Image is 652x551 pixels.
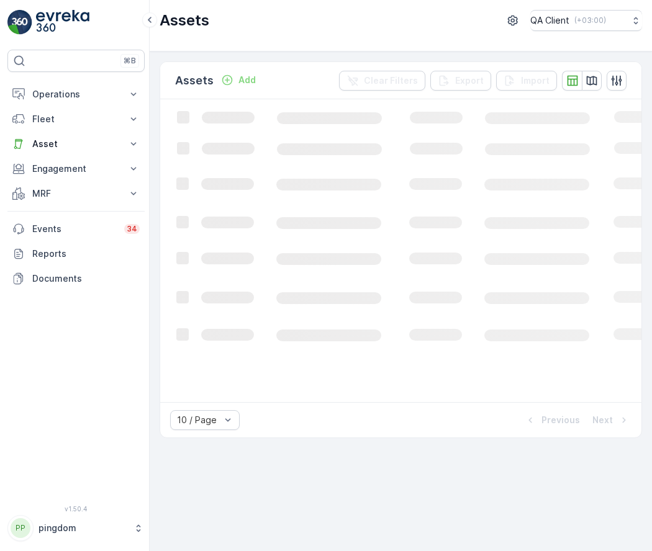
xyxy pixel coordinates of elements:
[32,272,140,285] p: Documents
[7,241,145,266] a: Reports
[7,181,145,206] button: MRF
[7,156,145,181] button: Engagement
[32,223,117,235] p: Events
[7,505,145,513] span: v 1.50.4
[591,413,632,428] button: Next
[32,138,120,150] p: Asset
[32,88,120,101] p: Operations
[430,71,491,91] button: Export
[364,74,418,87] p: Clear Filters
[32,187,120,200] p: MRF
[175,72,214,89] p: Assets
[124,56,136,66] p: ⌘B
[530,10,642,31] button: QA Client(+03:00)
[7,217,145,241] a: Events34
[160,11,209,30] p: Assets
[11,518,30,538] div: PP
[7,107,145,132] button: Fleet
[496,71,557,91] button: Import
[7,515,145,541] button: PPpingdom
[127,224,137,234] p: 34
[32,163,120,175] p: Engagement
[38,522,127,534] p: pingdom
[541,414,580,426] p: Previous
[36,10,89,35] img: logo_light-DOdMpM7g.png
[530,14,569,27] p: QA Client
[7,10,32,35] img: logo
[592,414,613,426] p: Next
[7,266,145,291] a: Documents
[32,248,140,260] p: Reports
[521,74,550,87] p: Import
[455,74,484,87] p: Export
[32,113,120,125] p: Fleet
[7,82,145,107] button: Operations
[7,132,145,156] button: Asset
[216,73,261,87] button: Add
[574,16,606,25] p: ( +03:00 )
[339,71,425,91] button: Clear Filters
[238,74,256,86] p: Add
[523,413,581,428] button: Previous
